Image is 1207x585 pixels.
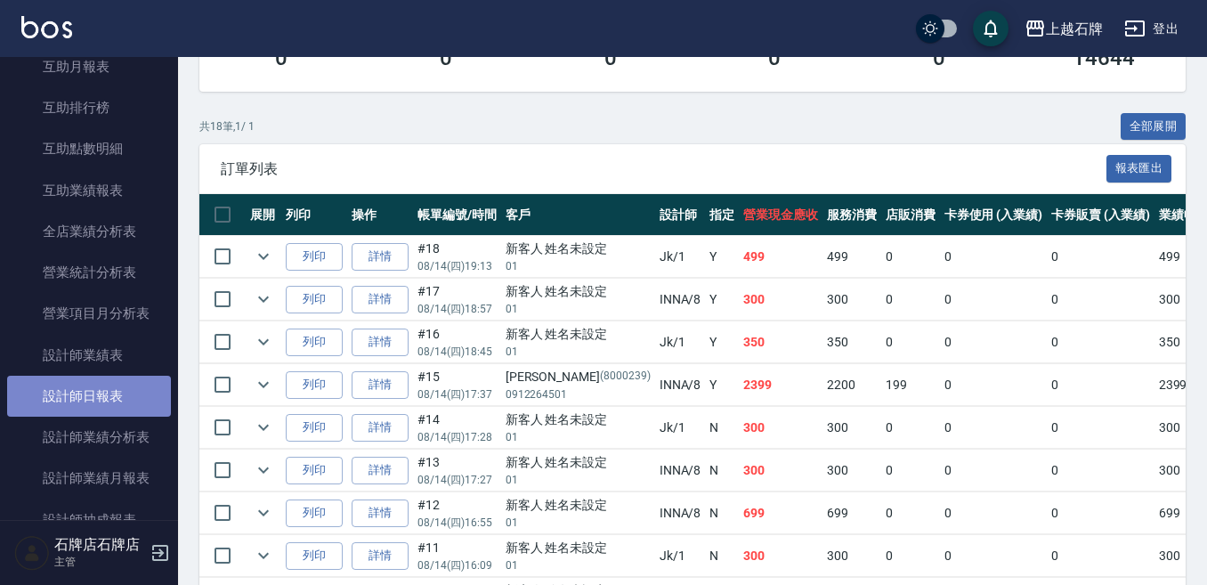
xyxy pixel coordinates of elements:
td: 0 [1047,407,1154,449]
td: 0 [940,236,1048,278]
button: 列印 [286,371,343,399]
td: 0 [1047,321,1154,363]
button: 上越石牌 [1017,11,1110,47]
button: 列印 [286,542,343,570]
td: Y [705,321,739,363]
td: 300 [739,279,822,321]
button: 列印 [286,414,343,442]
td: 0 [1047,535,1154,577]
td: 499 [739,236,822,278]
button: 列印 [286,329,343,356]
button: save [973,11,1009,46]
a: 互助點數明細 [7,128,171,169]
td: 0 [1047,450,1154,492]
p: 01 [506,557,651,573]
td: N [705,407,739,449]
td: 300 [822,535,881,577]
td: 199 [881,364,940,406]
div: 上越石牌 [1046,18,1103,40]
th: 卡券使用 (入業績) [940,194,1048,236]
p: 08/14 (四) 19:13 [417,258,497,274]
td: 0 [940,279,1048,321]
a: 設計師日報表 [7,376,171,417]
td: #14 [413,407,501,449]
p: 08/14 (四) 16:55 [417,515,497,531]
td: 300 [822,450,881,492]
div: 新客人 姓名未設定 [506,282,651,301]
td: Y [705,364,739,406]
p: 01 [506,344,651,360]
h3: 14644 [1073,45,1135,70]
h3: 0 [933,45,945,70]
td: 0 [881,236,940,278]
td: #11 [413,535,501,577]
a: 營業項目月分析表 [7,293,171,334]
th: 操作 [347,194,413,236]
td: 0 [1047,492,1154,534]
a: 設計師業績月報表 [7,458,171,499]
div: 新客人 姓名未設定 [506,410,651,429]
a: 詳情 [352,500,409,527]
button: expand row [250,243,277,270]
a: 詳情 [352,414,409,442]
td: Y [705,236,739,278]
td: 0 [881,535,940,577]
div: 新客人 姓名未設定 [506,539,651,557]
td: 0 [940,535,1048,577]
span: 訂單列表 [221,160,1106,178]
p: 共 18 筆, 1 / 1 [199,118,255,134]
td: 0 [881,492,940,534]
button: expand row [250,542,277,569]
p: 01 [506,429,651,445]
a: 詳情 [352,371,409,399]
td: Jk /1 [655,407,706,449]
td: #13 [413,450,501,492]
a: 互助月報表 [7,46,171,87]
a: 詳情 [352,457,409,484]
a: 設計師抽成報表 [7,500,171,540]
button: 列印 [286,243,343,271]
p: 01 [506,472,651,488]
td: 0 [881,321,940,363]
th: 店販消費 [881,194,940,236]
th: 卡券販賣 (入業績) [1047,194,1154,236]
td: 2399 [739,364,822,406]
a: 詳情 [352,329,409,356]
td: INNA /8 [655,492,706,534]
a: 詳情 [352,286,409,313]
p: 08/14 (四) 16:09 [417,557,497,573]
div: 新客人 姓名未設定 [506,496,651,515]
td: 0 [1047,236,1154,278]
td: 300 [822,407,881,449]
td: 0 [940,407,1048,449]
a: 營業統計分析表 [7,252,171,293]
h5: 石牌店石牌店 [54,536,145,554]
td: #15 [413,364,501,406]
td: #12 [413,492,501,534]
p: 08/14 (四) 17:27 [417,472,497,488]
div: [PERSON_NAME] [506,368,651,386]
th: 帳單編號/時間 [413,194,501,236]
td: 699 [739,492,822,534]
button: expand row [250,286,277,313]
td: 300 [739,450,822,492]
img: Person [14,535,50,571]
button: expand row [250,371,277,398]
h3: 0 [768,45,781,70]
td: N [705,450,739,492]
th: 展開 [246,194,281,236]
td: 350 [822,321,881,363]
div: 新客人 姓名未設定 [506,453,651,472]
td: 0 [940,321,1048,363]
th: 客戶 [501,194,655,236]
td: INNA /8 [655,364,706,406]
button: 全部展開 [1121,113,1187,141]
td: 0 [881,279,940,321]
td: 0 [940,492,1048,534]
a: 全店業績分析表 [7,211,171,252]
td: INNA /8 [655,450,706,492]
p: (8000239) [600,368,651,386]
td: 699 [822,492,881,534]
p: 01 [506,258,651,274]
td: 350 [739,321,822,363]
